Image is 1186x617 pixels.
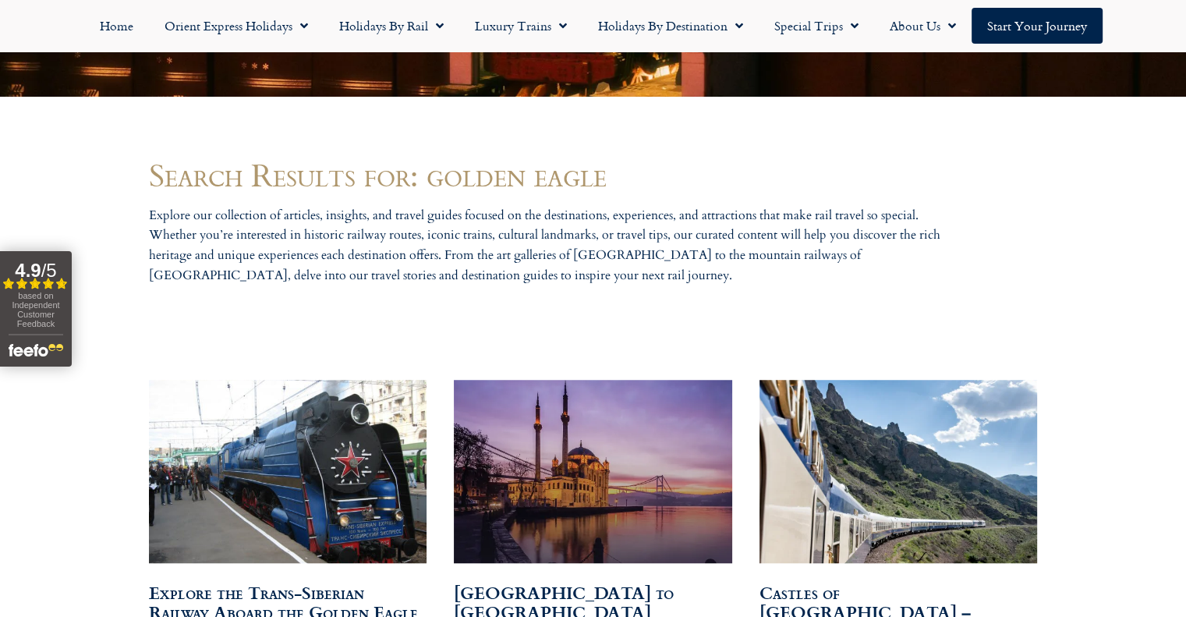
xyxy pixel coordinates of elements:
[972,8,1103,44] a: Start your Journey
[149,206,960,285] p: Explore our collection of articles, insights, and travel guides focused on the destinations, expe...
[149,159,1038,190] h1: Search Results for: golden eagle
[84,8,149,44] a: Home
[8,8,1178,44] nav: Menu
[459,8,582,44] a: Luxury Trains
[149,8,324,44] a: Orient Express Holidays
[874,8,972,44] a: About Us
[147,366,427,576] img: Trans-siberian express engine
[324,8,459,44] a: Holidays by Rail
[149,380,427,563] a: Trans-siberian express engine
[759,8,874,44] a: Special Trips
[582,8,759,44] a: Holidays by Destination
